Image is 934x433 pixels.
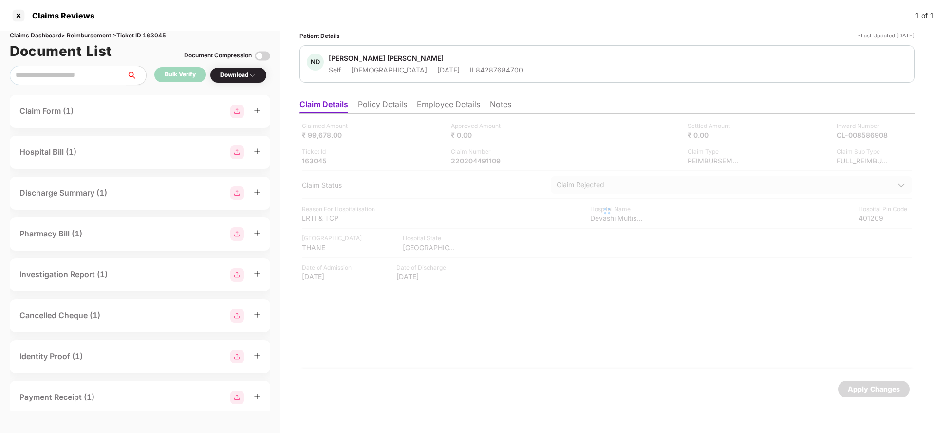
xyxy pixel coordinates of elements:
div: [DATE] [437,65,460,74]
div: ND [307,54,324,71]
button: search [126,66,147,85]
img: svg+xml;base64,PHN2ZyBpZD0iR3JvdXBfMjg4MTMiIGRhdGEtbmFtZT0iR3JvdXAgMjg4MTMiIHhtbG5zPSJodHRwOi8vd3... [230,227,244,241]
div: Discharge Summary (1) [19,187,107,199]
span: plus [254,107,261,114]
div: 1 of 1 [915,10,934,21]
div: Claim Form (1) [19,105,74,117]
div: [PERSON_NAME] [PERSON_NAME] [329,54,444,63]
img: svg+xml;base64,PHN2ZyBpZD0iVG9nZ2xlLTMyeDMyIiB4bWxucz0iaHR0cDovL3d3dy53My5vcmcvMjAwMC9zdmciIHdpZH... [255,48,270,64]
div: Identity Proof (1) [19,350,83,362]
li: Employee Details [417,99,480,113]
div: Claims Reviews [26,11,94,20]
div: [DEMOGRAPHIC_DATA] [351,65,427,74]
li: Notes [490,99,511,113]
div: Pharmacy Bill (1) [19,228,82,240]
div: Hospital Bill (1) [19,146,76,158]
div: *Last Updated [DATE] [858,31,915,40]
div: Claims Dashboard > Reimbursement > Ticket ID 163045 [10,31,270,40]
div: IL84287684700 [470,65,523,74]
img: svg+xml;base64,PHN2ZyBpZD0iRHJvcGRvd24tMzJ4MzIiIHhtbG5zPSJodHRwOi8vd3d3LnczLm9yZy8yMDAwL3N2ZyIgd2... [249,72,257,79]
div: Payment Receipt (1) [19,391,94,403]
div: Download [220,71,257,80]
div: Patient Details [299,31,340,40]
li: Claim Details [299,99,348,113]
span: plus [254,393,261,400]
li: Policy Details [358,99,407,113]
img: svg+xml;base64,PHN2ZyBpZD0iR3JvdXBfMjg4MTMiIGRhdGEtbmFtZT0iR3JvdXAgMjg4MTMiIHhtbG5zPSJodHRwOi8vd3... [230,105,244,118]
div: Self [329,65,341,74]
h1: Document List [10,40,112,62]
span: plus [254,271,261,277]
span: plus [254,148,261,155]
span: plus [254,311,261,318]
span: plus [254,352,261,359]
img: svg+xml;base64,PHN2ZyBpZD0iR3JvdXBfMjg4MTMiIGRhdGEtbmFtZT0iR3JvdXAgMjg4MTMiIHhtbG5zPSJodHRwOi8vd3... [230,391,244,404]
img: svg+xml;base64,PHN2ZyBpZD0iR3JvdXBfMjg4MTMiIGRhdGEtbmFtZT0iR3JvdXAgMjg4MTMiIHhtbG5zPSJodHRwOi8vd3... [230,145,244,159]
img: svg+xml;base64,PHN2ZyBpZD0iR3JvdXBfMjg4MTMiIGRhdGEtbmFtZT0iR3JvdXAgMjg4MTMiIHhtbG5zPSJodHRwOi8vd3... [230,350,244,363]
div: Bulk Verify [165,70,196,79]
div: Document Compression [184,51,252,60]
img: svg+xml;base64,PHN2ZyBpZD0iR3JvdXBfMjg4MTMiIGRhdGEtbmFtZT0iR3JvdXAgMjg4MTMiIHhtbG5zPSJodHRwOi8vd3... [230,309,244,323]
span: plus [254,189,261,196]
div: Investigation Report (1) [19,269,108,281]
span: plus [254,230,261,236]
div: Cancelled Cheque (1) [19,309,100,322]
span: search [126,72,146,79]
img: svg+xml;base64,PHN2ZyBpZD0iR3JvdXBfMjg4MTMiIGRhdGEtbmFtZT0iR3JvdXAgMjg4MTMiIHhtbG5zPSJodHRwOi8vd3... [230,268,244,282]
img: svg+xml;base64,PHN2ZyBpZD0iR3JvdXBfMjg4MTMiIGRhdGEtbmFtZT0iR3JvdXAgMjg4MTMiIHhtbG5zPSJodHRwOi8vd3... [230,186,244,200]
